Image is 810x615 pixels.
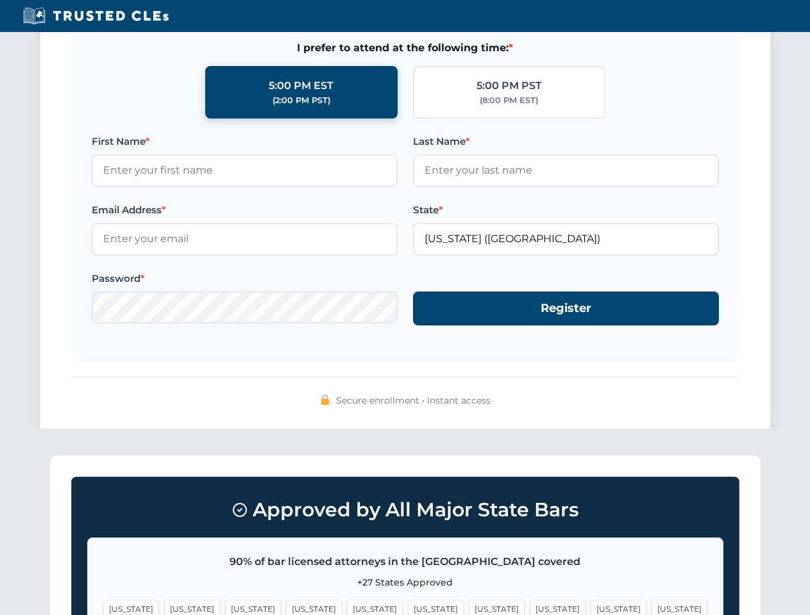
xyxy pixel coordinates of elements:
[103,553,707,570] p: 90% of bar licensed attorneys in the [GEOGRAPHIC_DATA] covered
[413,291,719,325] button: Register
[87,493,723,527] h3: Approved by All Major State Bars
[413,223,719,255] input: Florida (FL)
[92,134,398,149] label: First Name
[336,393,491,407] span: Secure enrollment • Instant access
[413,154,719,186] input: Enter your last name
[320,395,330,405] img: 🔒
[273,94,330,107] div: (2:00 PM PST)
[92,40,719,56] span: I prefer to attend at the following time:
[413,134,719,149] label: Last Name
[92,271,398,286] label: Password
[477,78,542,94] div: 5:00 PM PST
[480,94,538,107] div: (8:00 PM EST)
[103,575,707,589] p: +27 States Approved
[19,6,173,26] img: Trusted CLEs
[92,154,398,186] input: Enter your first name
[413,202,719,218] label: State
[92,202,398,218] label: Email Address
[269,78,333,94] div: 5:00 PM EST
[92,223,398,255] input: Enter your email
